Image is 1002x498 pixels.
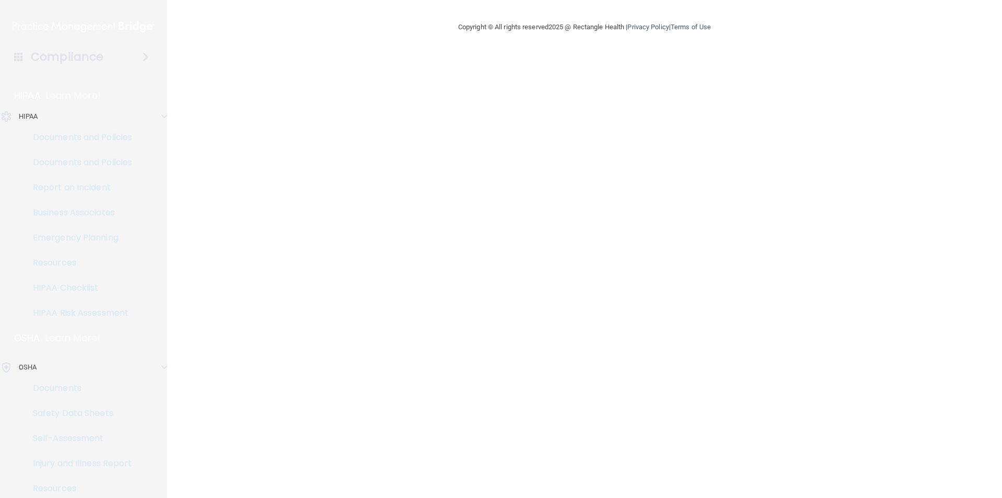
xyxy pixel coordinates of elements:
[7,433,149,444] p: Self-Assessment
[7,182,149,193] p: Report an Incident
[7,258,149,268] p: Resources
[31,50,103,64] h4: Compliance
[7,283,149,293] p: HIPAA Checklist
[671,23,711,31] a: Terms of Use
[7,132,149,143] p: Documents and Policies
[7,483,149,494] p: Resources
[19,361,37,374] p: OSHA
[45,332,101,344] p: Learn More!
[7,408,149,419] p: Safety Data Sheets
[7,233,149,243] p: Emergency Planning
[7,458,149,469] p: Injury and Illness Report
[7,207,149,218] p: Business Associates
[394,10,775,44] div: Copyright © All rights reserved 2025 @ Rectangle Health | |
[19,110,38,123] p: HIPAA
[14,89,41,102] p: HIPAA
[14,332,40,344] p: OSHA
[627,23,669,31] a: Privacy Policy
[7,157,149,168] p: Documents and Policies
[13,16,154,37] img: PMB logo
[7,383,149,393] p: Documents
[7,308,149,318] p: HIPAA Risk Assessment
[46,89,101,102] p: Learn More!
